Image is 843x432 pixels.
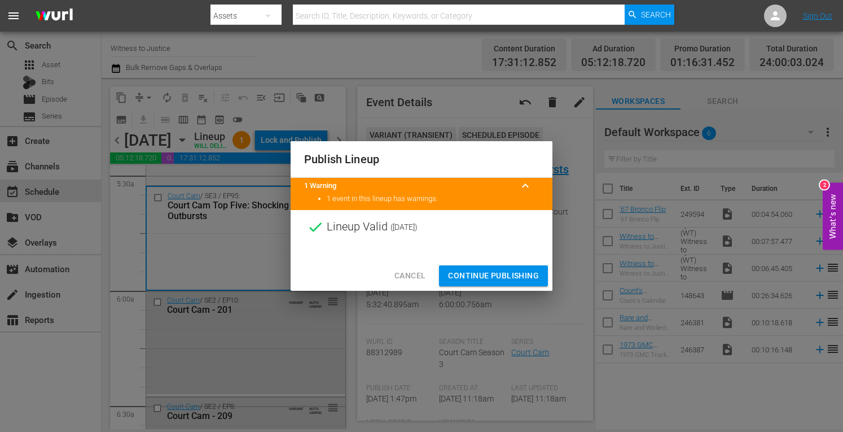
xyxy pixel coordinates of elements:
span: menu [7,9,20,23]
li: 1 event in this lineup has warnings. [327,194,539,204]
button: Continue Publishing [439,265,548,286]
a: Sign Out [803,11,832,20]
button: Cancel [385,265,434,286]
span: Search [641,5,671,25]
span: ( [DATE] ) [390,219,418,235]
h2: Publish Lineup [304,150,539,168]
span: Cancel [394,269,425,283]
button: keyboard_arrow_up [512,172,539,199]
title: 1 Warning [304,181,512,191]
div: Lineup Valid [291,210,552,244]
span: Continue Publishing [448,269,539,283]
div: 2 [820,180,829,189]
span: keyboard_arrow_up [519,179,532,193]
img: ans4CAIJ8jUAAAAAAAAAAAAAAAAAAAAAAAAgQb4GAAAAAAAAAAAAAAAAAAAAAAAAJMjXAAAAAAAAAAAAAAAAAAAAAAAAgAT5G... [27,3,81,29]
button: Open Feedback Widget [823,182,843,250]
